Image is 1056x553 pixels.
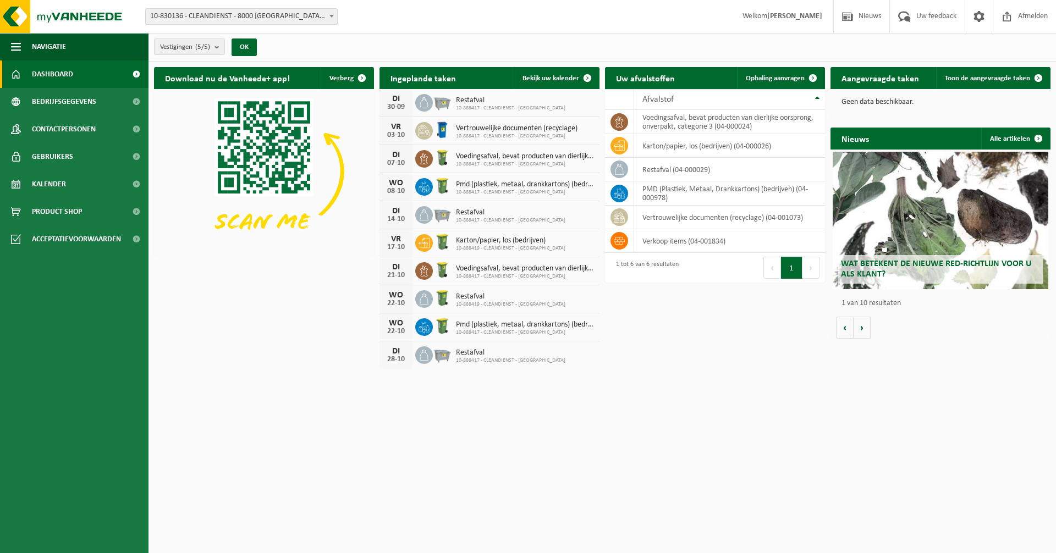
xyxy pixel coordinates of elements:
h2: Ingeplande taken [380,67,467,89]
div: 30-09 [385,103,407,111]
a: Toon de aangevraagde taken [936,67,1049,89]
span: Gebruikers [32,143,73,170]
div: 14-10 [385,215,407,223]
span: Ophaling aanvragen [746,75,805,82]
img: WB-0240-HPE-GN-50 [433,317,452,335]
td: verkoop items (04-001834) [634,229,825,253]
span: 10-888419 - CLEANDIENST - [GEOGRAPHIC_DATA] [456,245,565,252]
div: 07-10 [385,159,407,167]
img: WB-0240-HPE-GN-50 [433,176,452,195]
span: Restafval [456,349,565,357]
span: 10-888417 - CLEANDIENST - [GEOGRAPHIC_DATA] [456,133,577,140]
img: WB-2500-GAL-GY-01 [433,345,452,363]
div: 03-10 [385,131,407,139]
span: 10-830136 - CLEANDIENST - 8000 BRUGGE, PATHOEKEWEG 48 [145,8,338,25]
span: Kalender [32,170,66,198]
h2: Aangevraagde taken [831,67,930,89]
img: WB-0240-HPE-GN-50 [433,233,452,251]
td: PMD (Plastiek, Metaal, Drankkartons) (bedrijven) (04-000978) [634,181,825,206]
div: DI [385,347,407,356]
strong: [PERSON_NAME] [767,12,822,20]
span: Contactpersonen [32,115,96,143]
div: 22-10 [385,328,407,335]
button: 1 [781,257,802,279]
span: Pmd (plastiek, metaal, drankkartons) (bedrijven) [456,180,594,189]
a: Wat betekent de nieuwe RED-richtlijn voor u als klant? [833,152,1048,289]
span: Restafval [456,96,565,105]
div: DI [385,263,407,272]
div: 28-10 [385,356,407,363]
button: Next [802,257,820,279]
img: WB-2500-GAL-GY-01 [433,92,452,111]
td: karton/papier, los (bedrijven) (04-000026) [634,134,825,158]
img: WB-0140-HPE-GN-50 [433,261,452,279]
h2: Nieuws [831,128,880,149]
button: Previous [763,257,781,279]
a: Ophaling aanvragen [737,67,824,89]
div: VR [385,235,407,244]
button: OK [232,38,257,56]
span: 10-888417 - CLEANDIENST - [GEOGRAPHIC_DATA] [456,161,594,168]
a: Alle artikelen [981,128,1049,150]
img: WB-2500-GAL-GY-01 [433,204,452,223]
span: Vestigingen [160,39,210,56]
h2: Uw afvalstoffen [605,67,686,89]
img: WB-0240-HPE-GN-50 [433,289,452,307]
div: WO [385,319,407,328]
span: 10-888419 - CLEANDIENST - [GEOGRAPHIC_DATA] [456,301,565,308]
span: 10-888417 - CLEANDIENST - [GEOGRAPHIC_DATA] [456,329,594,336]
div: 08-10 [385,187,407,195]
td: voedingsafval, bevat producten van dierlijke oorsprong, onverpakt, categorie 3 (04-000024) [634,110,825,134]
img: WB-0140-HPE-GN-50 [433,148,452,167]
div: 17-10 [385,244,407,251]
div: 1 tot 6 van 6 resultaten [610,256,679,280]
span: Verberg [329,75,354,82]
button: Volgende [854,317,871,339]
span: Voedingsafval, bevat producten van dierlijke oorsprong, onverpakt, categorie 3 [456,264,594,273]
span: Wat betekent de nieuwe RED-richtlijn voor u als klant? [841,259,1031,279]
span: 10-830136 - CLEANDIENST - 8000 BRUGGE, PATHOEKEWEG 48 [146,9,337,24]
img: Download de VHEPlus App [154,89,374,254]
div: WO [385,179,407,187]
button: Vorige [836,317,854,339]
span: Toon de aangevraagde taken [945,75,1030,82]
p: Geen data beschikbaar. [842,98,1039,106]
h2: Download nu de Vanheede+ app! [154,67,301,89]
span: 10-888417 - CLEANDIENST - [GEOGRAPHIC_DATA] [456,105,565,112]
a: Bekijk uw kalender [514,67,598,89]
span: Karton/papier, los (bedrijven) [456,236,565,245]
div: DI [385,95,407,103]
td: vertrouwelijke documenten (recyclage) (04-001073) [634,206,825,229]
span: Voedingsafval, bevat producten van dierlijke oorsprong, onverpakt, categorie 3 [456,152,594,161]
div: 22-10 [385,300,407,307]
span: Acceptatievoorwaarden [32,225,121,253]
span: Navigatie [32,33,66,60]
span: Bedrijfsgegevens [32,88,96,115]
button: Verberg [321,67,373,89]
span: Dashboard [32,60,73,88]
td: restafval (04-000029) [634,158,825,181]
div: DI [385,207,407,215]
count: (5/5) [195,43,210,51]
div: 21-10 [385,272,407,279]
span: 10-888417 - CLEANDIENST - [GEOGRAPHIC_DATA] [456,357,565,364]
div: VR [385,123,407,131]
span: Restafval [456,208,565,217]
span: Bekijk uw kalender [522,75,579,82]
span: 10-888417 - CLEANDIENST - [GEOGRAPHIC_DATA] [456,273,594,280]
div: DI [385,151,407,159]
span: Restafval [456,292,565,301]
span: 10-888417 - CLEANDIENST - [GEOGRAPHIC_DATA] [456,217,565,224]
span: Vertrouwelijke documenten (recyclage) [456,124,577,133]
span: Afvalstof [642,95,674,104]
span: Product Shop [32,198,82,225]
span: Pmd (plastiek, metaal, drankkartons) (bedrijven) [456,320,594,329]
button: Vestigingen(5/5) [154,38,225,55]
div: WO [385,291,407,300]
img: WB-0240-HPE-BE-09 [433,120,452,139]
span: 10-888417 - CLEANDIENST - [GEOGRAPHIC_DATA] [456,189,594,196]
iframe: chat widget [5,529,184,553]
p: 1 van 10 resultaten [842,300,1045,307]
